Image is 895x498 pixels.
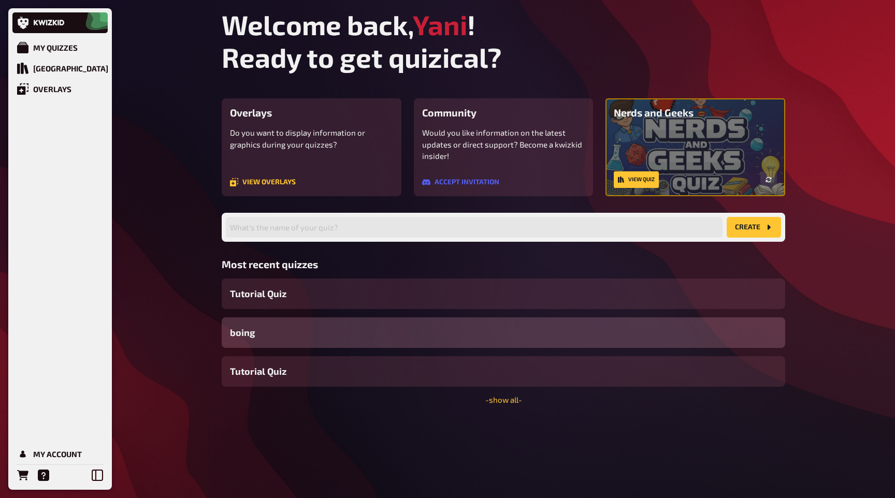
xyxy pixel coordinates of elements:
[222,258,785,270] h3: Most recent quizzes
[222,356,785,387] a: Tutorial Quiz
[12,444,108,464] a: My Account
[422,178,499,186] a: Accept invitation
[230,364,286,378] span: Tutorial Quiz
[222,8,785,74] h1: Welcome back, ! Ready to get quizical?
[12,465,33,486] a: Orders
[230,127,393,150] p: Do you want to display information or graphics during your quizzes?
[485,395,522,404] a: -show all-
[222,317,785,348] a: boing
[614,107,777,119] h3: Nerds and Geeks
[12,58,108,79] a: Quiz Library
[230,326,255,340] span: boing
[33,465,54,486] a: Help
[12,37,108,58] a: My Quizzes
[33,449,82,459] div: My Account
[230,107,393,119] h3: Overlays
[230,287,286,301] span: Tutorial Quiz
[422,127,585,162] p: Would you like information on the latest updates or direct support? Become a kwizkid insider!
[422,107,585,119] h3: Community
[226,217,723,238] input: What's the name of your quiz?
[413,8,467,41] span: Yani
[12,79,108,99] a: Overlays
[33,64,108,73] div: [GEOGRAPHIC_DATA]
[222,279,785,309] a: Tutorial Quiz
[727,217,781,238] button: create
[33,43,78,52] div: My Quizzes
[614,171,659,188] a: View quiz
[230,178,296,186] a: View overlays
[33,84,71,94] div: Overlays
